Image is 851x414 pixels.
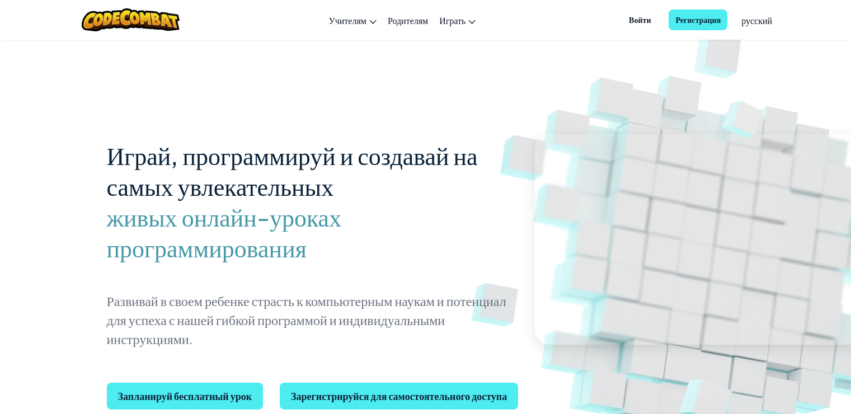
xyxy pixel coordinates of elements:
[82,8,180,31] img: CodeCombat logo
[622,10,657,30] button: Войти
[741,15,772,26] span: русский
[328,15,366,26] span: Учителям
[107,383,264,410] button: Запланируй бесплатный урок
[434,5,481,35] a: Играть
[280,383,518,410] button: Зарегистрируйся для самостоятельного доступа
[107,139,478,201] span: Играй, программируй и создавай на самых увлекательных
[706,83,784,154] img: Overlap cubes
[382,5,434,35] a: Родителям
[669,10,727,30] button: Регистрация
[107,201,519,263] span: живых онлайн-уроках программирования
[323,5,382,35] a: Учителям
[107,291,519,348] p: Развивай в своем ребенке страсть к компьютерным наукам и потенциал для успеха с нашей гибкой прог...
[736,5,778,35] a: русский
[439,15,466,26] span: Играть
